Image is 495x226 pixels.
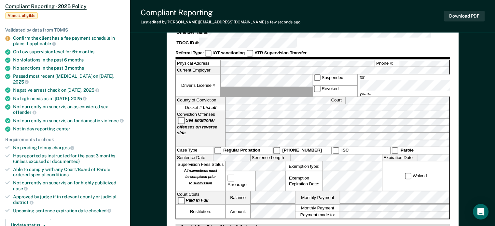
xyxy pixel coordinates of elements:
[444,11,485,21] button: Download PDF
[401,148,414,153] strong: Parole
[341,148,349,153] strong: ISC
[83,87,99,93] span: 2025
[13,126,125,132] div: Not in day reporting
[13,96,125,101] div: No high needs as of [DATE],
[473,204,488,219] div: Open Intercom Messenger
[176,154,213,161] label: Sentence Date
[313,74,357,85] label: Suspended
[286,171,323,191] div: Exemption Expiration Date:
[223,148,260,153] strong: Regular Probation
[13,208,125,214] div: Upcoming sentence expiration date
[13,145,125,151] div: No pending felony
[141,8,300,17] div: Compliant Reporting
[5,3,87,10] span: Compliant Reporting - 2025 Policy
[141,20,300,24] div: Last edited by [PERSON_NAME][EMAIL_ADDRESS][DOMAIN_NAME]
[47,172,69,177] span: conditions
[375,60,400,67] label: Phone #:
[185,105,216,111] span: Docket #
[13,79,29,85] span: 2025
[52,159,79,164] span: documented)
[360,80,457,91] input: for years.
[101,118,124,123] span: violence
[13,167,125,178] div: Able to comply with any Court/Board of Parole ordered special
[176,205,225,219] div: Restitution:
[13,186,28,191] span: case
[177,118,217,135] strong: See additional offenses on reverse side.
[79,49,94,54] span: months
[254,50,307,55] strong: ATR Supervision Transfer
[404,173,428,179] label: Waived
[176,97,225,104] label: County of Conviction
[176,192,225,204] div: Court Costs
[13,87,125,93] div: Negative arrest check on [DATE],
[267,20,300,24] span: a few seconds ago
[13,49,125,55] div: On Low supervision level for 6+
[176,30,209,35] strong: Offender Name:
[176,147,213,154] div: Case Type
[13,73,125,85] div: Passed most recent [MEDICAL_DATA] on [DATE],
[405,173,411,179] input: Waived
[68,65,84,71] span: months
[296,212,340,219] label: Payment made to:
[296,205,340,211] label: Monthly Payment
[330,97,345,104] label: Court
[13,153,125,164] div: Has reported as instructed for the past 3 months (unless excused or
[89,208,111,213] span: checked
[176,60,220,67] label: Physical Address
[186,198,209,203] strong: Paid in Full
[282,148,322,153] strong: [PHONE_NUMBER]
[213,50,245,55] strong: IOT sanctioning
[226,192,250,204] label: Balance
[71,96,87,101] span: 2025
[382,154,417,161] label: Expiration Date
[13,35,125,47] div: Confirm the client has a fee payment schedule in place if applicable
[227,175,254,188] label: Arrearage
[203,105,216,110] strong: List all
[13,180,125,191] div: Not currently on supervision for highly publicized
[5,12,38,19] span: Almost eligible
[184,168,217,186] strong: All exemptions must be completed prior to submission
[176,67,220,74] label: Current Employer
[176,162,225,191] div: Supervision Fees Status
[359,74,458,97] label: for years.
[214,147,221,154] input: Regular Probation
[13,194,125,205] div: Approved by judge if in relevant county or judicial
[175,50,204,55] strong: Referral Type:
[178,117,185,124] input: See additional offenses on reverse side.
[13,65,125,71] div: No sanctions in the past 3
[392,147,398,154] input: Parole
[5,137,125,142] div: Requirements to check
[226,205,250,219] label: Amount:
[68,57,84,62] span: months
[286,162,323,171] label: Exemption type:
[56,126,70,131] span: center
[227,175,234,181] input: Arrearage
[176,111,225,147] div: Conviction Offenses
[273,147,280,154] input: [PHONE_NUMBER]
[178,197,185,204] input: Paid in Full
[13,200,34,205] span: district
[52,145,75,150] span: charges
[13,118,125,124] div: Not currently on supervision for domestic
[13,110,36,115] span: offender
[251,154,290,161] label: Sentence Length
[176,40,199,45] strong: TDOC ID #:
[314,74,321,81] input: Suspended
[5,27,125,33] div: Validated by data from TOMIS
[247,50,253,57] input: ATR Supervision Transfer
[176,74,220,97] label: Driver’s License #
[333,147,339,154] input: ISC
[13,57,125,63] div: No violations in the past 6
[296,192,340,204] label: Monthly Payment
[13,104,125,115] div: Not currently on supervision as convicted sex
[205,50,211,57] input: IOT sanctioning
[313,86,357,97] label: Revoked
[314,86,321,92] input: Revoked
